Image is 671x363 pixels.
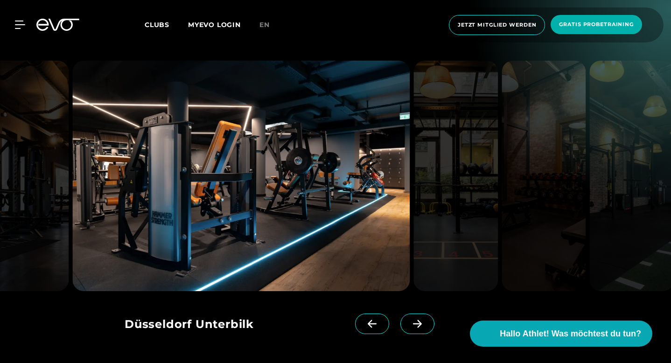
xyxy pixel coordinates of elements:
[470,321,652,347] button: Hallo Athlet! Was möchtest du tun?
[72,61,410,291] img: evofitness
[446,15,548,35] a: Jetzt Mitglied werden
[259,21,270,29] span: en
[259,20,281,30] a: en
[188,21,241,29] a: MYEVO LOGIN
[559,21,634,28] span: Gratis Probetraining
[413,61,498,291] img: evofitness
[145,21,169,29] span: Clubs
[458,21,536,29] span: Jetzt Mitglied werden
[548,15,645,35] a: Gratis Probetraining
[500,328,641,340] span: Hallo Athlet! Was möchtest du tun?
[145,20,188,29] a: Clubs
[502,61,586,291] img: evofitness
